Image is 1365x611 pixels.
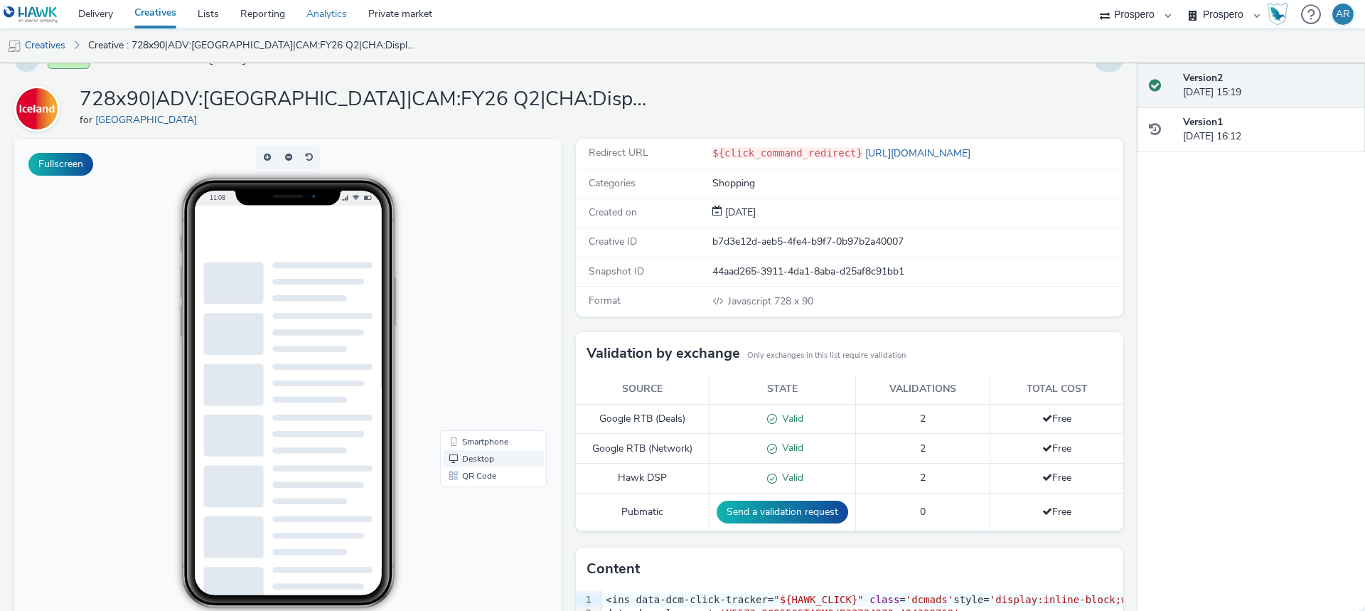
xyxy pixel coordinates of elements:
[95,113,203,127] a: [GEOGRAPHIC_DATA]
[777,441,803,455] span: Valid
[81,28,422,63] a: Creative : 728x90|ADV:[GEOGRAPHIC_DATA]|CAM:FY26 Q2|CHA:Display|PLA:Prospero|INV:News UK|TEC:Grav...
[777,412,803,425] span: Valid
[601,593,1266,607] div: <ins data-dcm-click-tracker= = style=
[448,333,482,341] span: QR Code
[856,375,990,404] th: Validations
[1267,3,1294,26] a: Hawk Academy
[906,594,953,605] span: 'dcmads'
[990,375,1123,404] th: Total cost
[920,505,926,519] span: 0
[7,39,21,53] img: mobile
[589,206,637,219] span: Created on
[1183,115,1354,144] div: [DATE] 16:12
[1183,115,1223,129] strong: Version 1
[1336,4,1350,25] div: AR
[1267,3,1288,26] img: Hawk Academy
[990,594,1265,605] span: 'display:inline-block;width:728px;height:90px'
[589,146,648,159] span: Redirect URL
[589,265,644,278] span: Snapshot ID
[710,375,856,404] th: State
[589,235,637,248] span: Creative ID
[589,294,621,307] span: Format
[773,594,863,605] span: "${HAWK_CLICK}"
[1042,442,1071,455] span: Free
[920,471,926,484] span: 2
[576,494,710,531] td: Pubmatic
[712,235,1122,249] div: b7d3e12d-aeb5-4fe4-b9f7-0b97b2a40007
[862,147,976,160] a: [URL][DOMAIN_NAME]
[576,434,710,464] td: Google RTB (Network)
[920,412,926,425] span: 2
[1042,412,1071,425] span: Free
[728,294,774,308] span: Javascript
[712,176,1122,191] div: Shopping
[920,442,926,455] span: 2
[448,299,494,307] span: Smartphone
[722,206,756,219] span: [DATE]
[576,375,710,404] th: Source
[1042,505,1071,519] span: Free
[429,312,530,329] li: Desktop
[429,329,530,346] li: QR Code
[16,88,58,129] img: Iceland
[576,404,710,434] td: Google RTB (Deals)
[1042,471,1071,484] span: Free
[587,558,640,580] h3: Content
[80,113,95,127] span: for
[589,176,636,190] span: Categories
[869,594,899,605] span: class
[28,153,93,176] button: Fullscreen
[14,102,65,115] a: Iceland
[722,206,756,220] div: Creation 03 July 2025, 16:12
[196,55,211,63] span: 11:08
[717,501,848,524] button: Send a validation request
[80,86,648,113] h1: 728x90|ADV:[GEOGRAPHIC_DATA]|CAM:FY26 Q2|CHA:Display|PLA:Prospero|INV:News UK|TEC:Gravity Connect...
[747,350,906,361] small: Only exchanges in this list require validation
[727,294,813,308] span: 728 x 90
[1183,71,1354,100] div: [DATE] 15:19
[712,265,1122,279] div: 44aad265-3911-4da1-8aba-d25af8c91bb1
[576,464,710,494] td: Hawk DSP
[587,343,740,364] h3: Validation by exchange
[429,294,530,312] li: Smartphone
[777,471,803,484] span: Valid
[576,593,594,607] div: 1
[4,6,58,23] img: undefined Logo
[1183,71,1223,85] strong: Version 2
[448,316,480,324] span: Desktop
[712,147,862,159] code: ${click_command_redirect}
